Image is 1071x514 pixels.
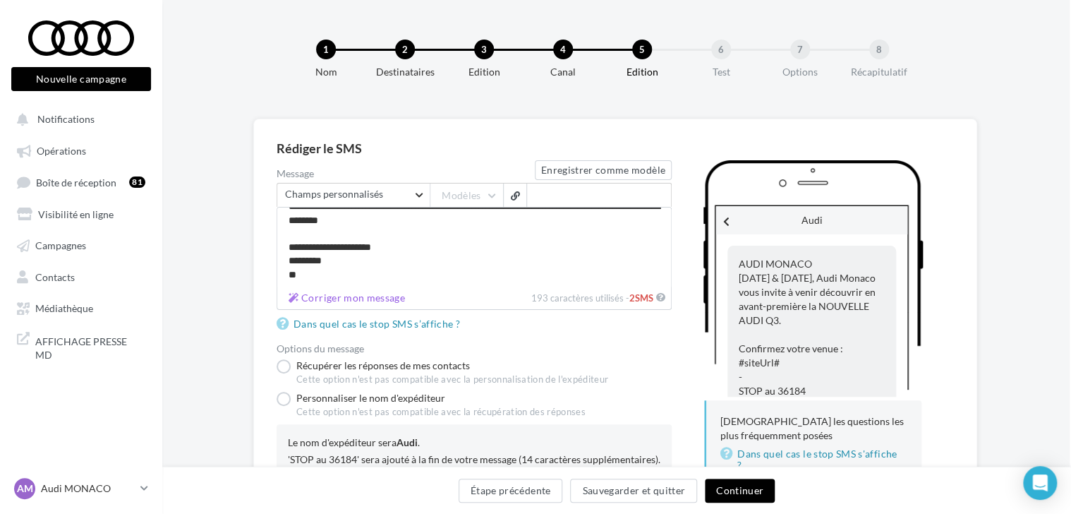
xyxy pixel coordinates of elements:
[38,208,114,220] span: Visibilité en ligne
[296,406,586,419] div: Cette option n'est pas compatible avec la récupération des réponses
[439,65,529,79] div: Edition
[632,40,652,59] div: 5
[281,65,371,79] div: Nom
[720,414,907,443] p: [DEMOGRAPHIC_DATA] les questions les plus fréquemment posées
[1023,466,1057,500] div: Open Intercom Messenger
[626,292,653,304] span: -
[553,40,573,59] div: 4
[397,436,418,448] span: Audi
[834,65,924,79] div: Récapitulatif
[277,392,586,424] label: Personnaliser le nom d'expéditeur
[676,65,766,79] div: Test
[288,453,660,467] div: 'STOP au 36184' sera ajouté à la fin de votre message (14 caractères supplémentaires).
[8,137,154,162] a: Opérations
[129,177,145,188] div: 81
[11,67,151,91] button: Nouvelle campagne
[277,183,430,207] span: Select box activate
[8,326,154,368] a: AFFICHAGE PRESSE MD
[277,316,466,333] a: Dans quel cas le stop SMS s’affiche ?
[629,292,653,304] span: SMS
[720,446,907,474] a: Dans quel cas le stop SMS s'affiche ?
[395,40,415,59] div: 2
[869,40,889,59] div: 8
[570,479,697,503] button: Sauvegarder et quitter
[711,40,731,59] div: 6
[17,482,33,496] span: AM
[459,479,563,503] button: Étape précédente
[316,40,336,59] div: 1
[535,160,672,180] button: Enregistrer comme modèle
[37,113,95,125] span: Notifications
[36,176,116,188] span: Boîte de réception
[35,239,86,251] span: Campagnes
[283,289,411,306] button: 193 caractères utilisés -2SMS
[277,169,535,179] label: Message
[739,385,806,397] span: STOP au 36184
[41,482,135,496] p: Audi MONACO
[8,106,148,131] button: Notifications
[790,40,810,59] div: 7
[277,359,608,386] label: Récupérer les réponses de mes contacts
[37,145,86,157] span: Opérations
[8,232,154,257] a: Campagnes
[277,142,954,155] div: Rédiger le SMS
[8,263,154,289] a: Contacts
[518,65,608,79] div: Canal
[8,294,154,320] a: Médiathèque
[8,169,154,195] a: Boîte de réception81
[8,201,154,226] a: Visibilité en ligne
[739,258,876,383] span: AUDI MONACO [DATE] & [DATE], Audi Monaco vous invite à venir découvrir en avant-première la NOUVE...
[11,475,151,502] a: AM Audi MONACO
[716,206,907,234] div: Audi
[597,65,687,79] div: Edition
[705,479,775,503] button: Continuer
[277,344,672,354] div: Options du message
[285,189,412,199] span: Champs personnalisés
[35,270,75,282] span: Contacts
[755,65,845,79] div: Options
[629,292,635,304] span: 2
[35,302,93,314] span: Médiathèque
[360,65,450,79] div: Destinataires
[474,40,494,59] div: 3
[35,332,145,362] span: AFFICHAGE PRESSE MD
[296,373,608,386] div: Cette option n'est pas compatible avec la personnalisation de l'expéditeur
[288,436,660,450] div: Le nom d'expéditeur sera .
[531,292,624,304] span: 193 caractères utilisés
